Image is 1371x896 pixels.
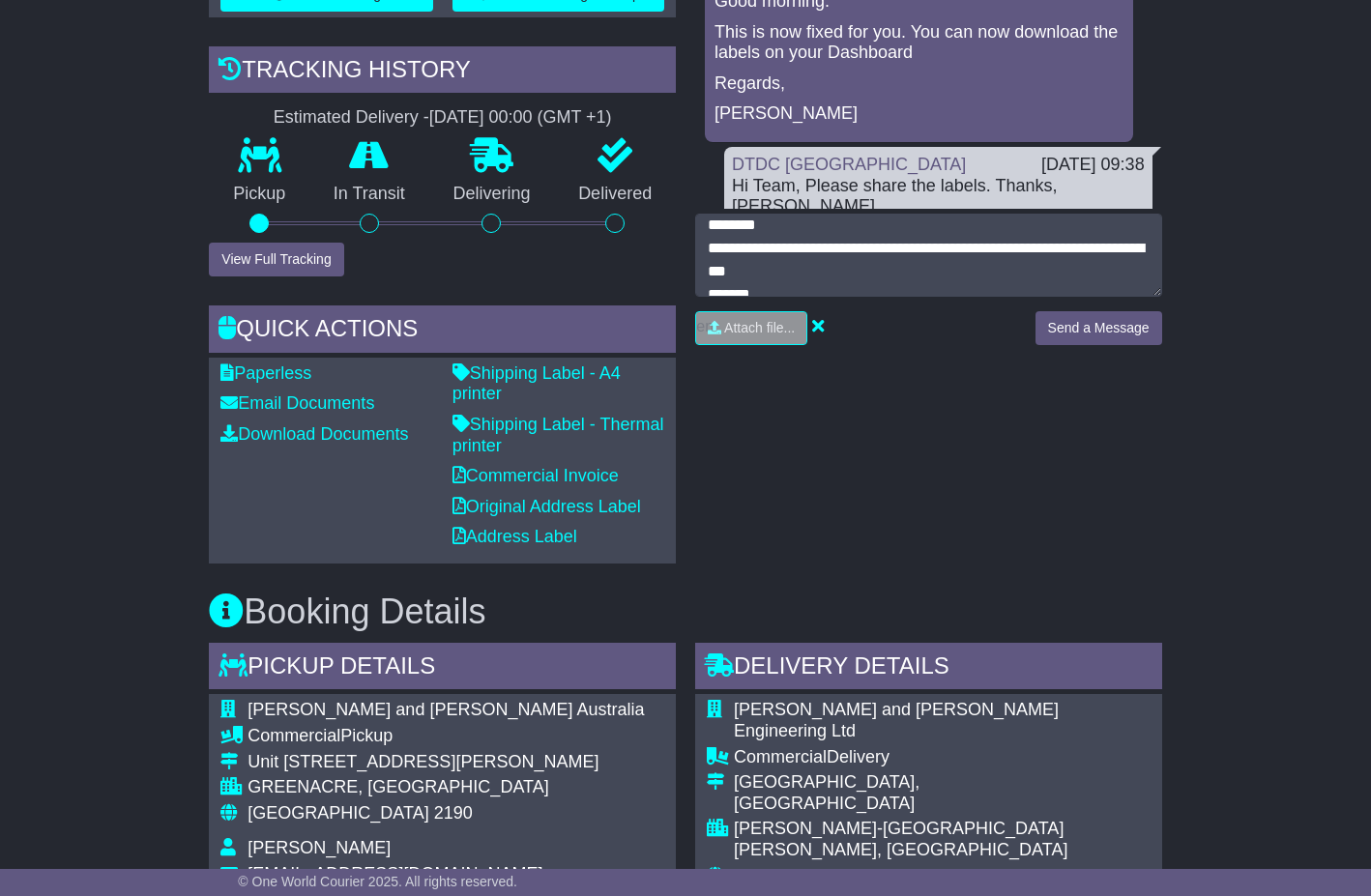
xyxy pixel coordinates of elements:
a: Commercial Invoice [452,466,619,485]
span: [PERSON_NAME] and [PERSON_NAME] Australia [248,700,644,719]
div: Delivery Details [695,643,1162,695]
a: Paperless [220,363,311,383]
span: [PERSON_NAME] and [PERSON_NAME] Engineering Ltd [734,700,1059,740]
h3: Booking Details [209,593,1161,631]
p: Pickup [209,184,309,205]
a: Original Address Label [452,497,641,516]
p: Delivering [429,184,555,205]
div: Pickup [248,726,644,747]
span: Commercial [734,747,827,766]
div: Unit [STREET_ADDRESS][PERSON_NAME] [248,752,644,773]
p: Regards, [715,73,1123,95]
div: [GEOGRAPHIC_DATA] [734,794,1151,815]
div: [DATE] 09:38 [1041,155,1145,176]
span: [PERSON_NAME] [248,838,391,857]
span: DE130 [919,866,973,885]
a: Address Label [452,527,577,546]
div: Estimated Delivery - [209,107,676,129]
span: [GEOGRAPHIC_DATA] [734,866,915,885]
button: View Full Tracking [209,243,343,276]
p: This is now fixed for you. You can now download the labels on your Dashboard [715,22,1123,64]
span: [GEOGRAPHIC_DATA] [248,803,428,823]
a: DTDC [GEOGRAPHIC_DATA] [732,155,966,174]
div: Pickup Details [209,643,676,695]
a: Shipping Label - A4 printer [452,363,621,404]
div: [GEOGRAPHIC_DATA], [734,772,1151,794]
span: [EMAIL_ADDRESS][DOMAIN_NAME] [248,864,542,883]
div: [PERSON_NAME]-[GEOGRAPHIC_DATA][PERSON_NAME], [GEOGRAPHIC_DATA] [734,819,1151,860]
button: Send a Message [1036,311,1162,345]
span: © One World Courier 2025. All rights reserved. [238,874,517,889]
span: 2190 [434,803,473,823]
a: Email Documents [220,393,374,413]
div: GREENACRE, [GEOGRAPHIC_DATA] [248,777,644,798]
p: In Transit [309,184,429,205]
div: Hi Team, Please share the labels. Thanks, [PERSON_NAME] [732,176,1145,217]
div: Quick Actions [209,305,676,358]
a: Download Documents [220,424,408,444]
div: Delivery [734,747,1151,768]
div: Tracking history [209,46,676,99]
a: Shipping Label - Thermal printer [452,415,664,455]
span: Commercial [248,726,340,745]
p: Delivered [554,184,676,205]
div: [DATE] 00:00 (GMT +1) [429,107,612,129]
p: [PERSON_NAME] [715,103,1123,125]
